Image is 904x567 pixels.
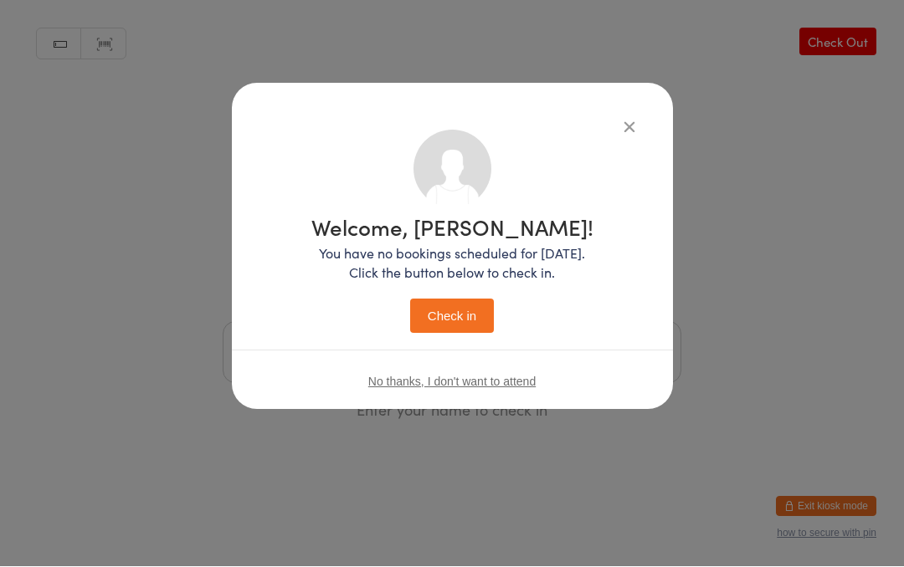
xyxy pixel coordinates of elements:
[311,217,593,238] h1: Welcome, [PERSON_NAME]!
[410,299,494,334] button: Check in
[413,130,491,208] img: no_photo.png
[368,375,536,389] button: No thanks, I don't want to attend
[311,244,593,283] p: You have no bookings scheduled for [DATE]. Click the button below to check in.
